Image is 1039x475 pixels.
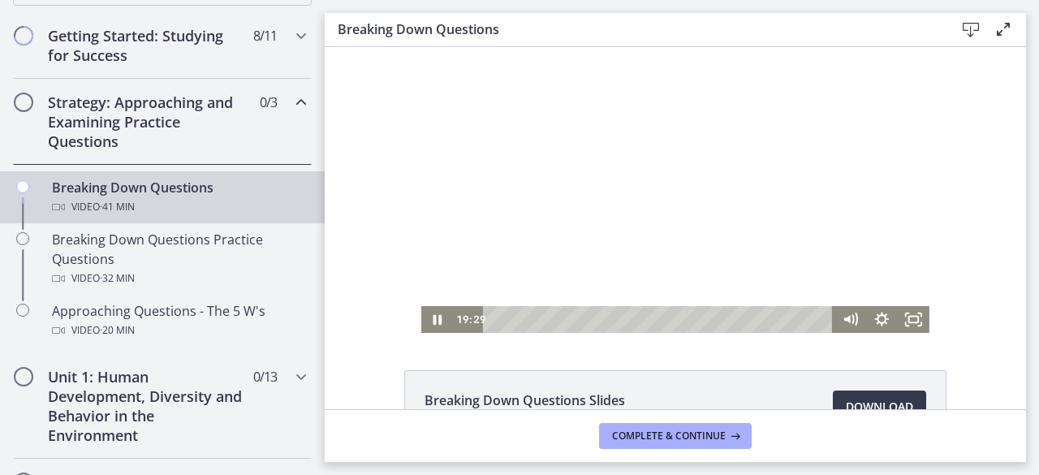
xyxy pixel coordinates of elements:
div: Video [52,321,305,340]
iframe: Video Lesson [325,47,1026,333]
a: Download [833,391,926,423]
div: Video [52,269,305,288]
button: Show settings menu [541,259,573,286]
div: Breaking Down Questions [52,178,305,217]
h2: Getting Started: Studying for Success [48,26,246,65]
button: Complete & continue [599,423,752,449]
h2: Strategy: Approaching and Examining Practice Questions [48,93,246,151]
h2: Unit 1: Human Development, Diversity and Behavior in the Environment [48,367,246,445]
span: · 20 min [100,321,135,340]
div: Approaching Questions - The 5 W's [52,301,305,340]
button: Mute [510,259,541,286]
button: Fullscreen [573,259,605,286]
span: Breaking Down Questions Slides [425,391,625,410]
span: · 41 min [100,197,135,217]
span: 0 / 3 [260,93,277,112]
span: Download [846,397,913,417]
span: 0 / 13 [253,367,277,386]
span: 8 / 11 [253,26,277,45]
span: · 32 min [100,269,135,288]
h3: Breaking Down Questions [338,19,929,39]
div: Breaking Down Questions Practice Questions [52,230,305,288]
span: Complete & continue [612,430,726,443]
div: Video [52,197,305,217]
